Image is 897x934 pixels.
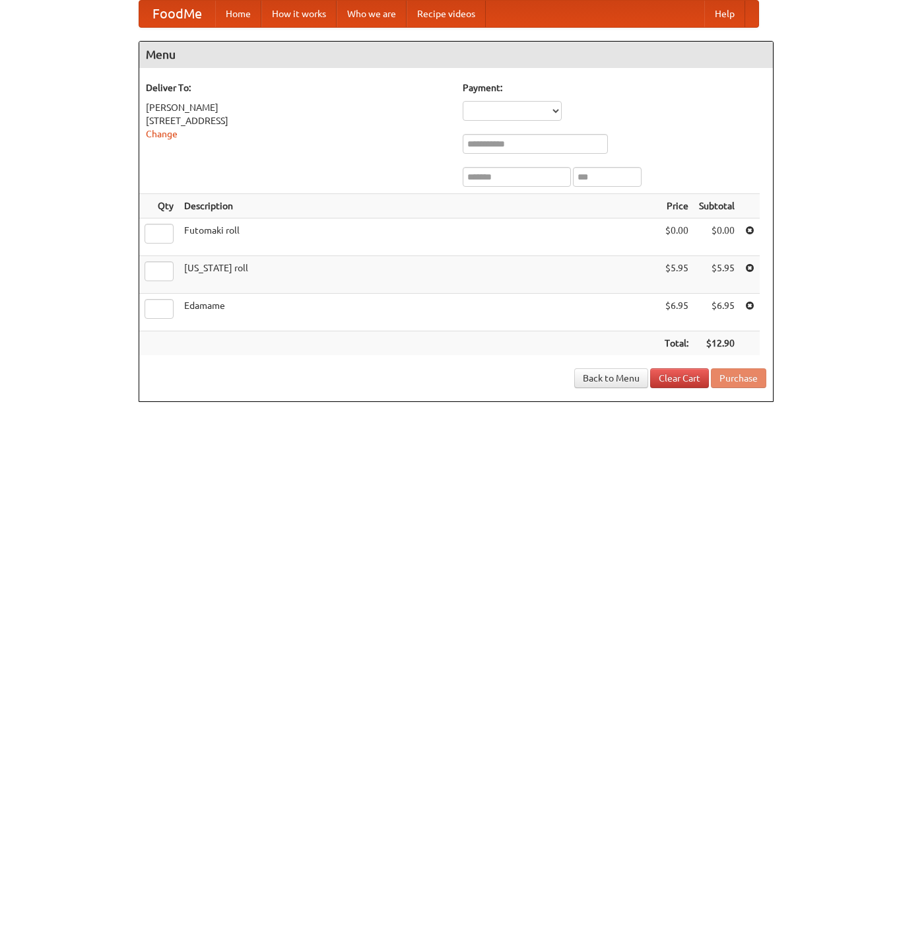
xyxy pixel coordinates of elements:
[704,1,745,27] a: Help
[215,1,261,27] a: Home
[659,331,694,356] th: Total:
[139,42,773,68] h4: Menu
[146,81,449,94] h5: Deliver To:
[659,294,694,331] td: $6.95
[179,218,659,256] td: Futomaki roll
[659,256,694,294] td: $5.95
[659,194,694,218] th: Price
[146,114,449,127] div: [STREET_ADDRESS]
[139,1,215,27] a: FoodMe
[694,331,740,356] th: $12.90
[139,194,179,218] th: Qty
[574,368,648,388] a: Back to Menu
[179,294,659,331] td: Edamame
[463,81,766,94] h5: Payment:
[694,194,740,218] th: Subtotal
[694,218,740,256] td: $0.00
[261,1,337,27] a: How it works
[146,129,178,139] a: Change
[179,194,659,218] th: Description
[179,256,659,294] td: [US_STATE] roll
[337,1,407,27] a: Who we are
[650,368,709,388] a: Clear Cart
[711,368,766,388] button: Purchase
[659,218,694,256] td: $0.00
[146,101,449,114] div: [PERSON_NAME]
[407,1,486,27] a: Recipe videos
[694,256,740,294] td: $5.95
[694,294,740,331] td: $6.95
